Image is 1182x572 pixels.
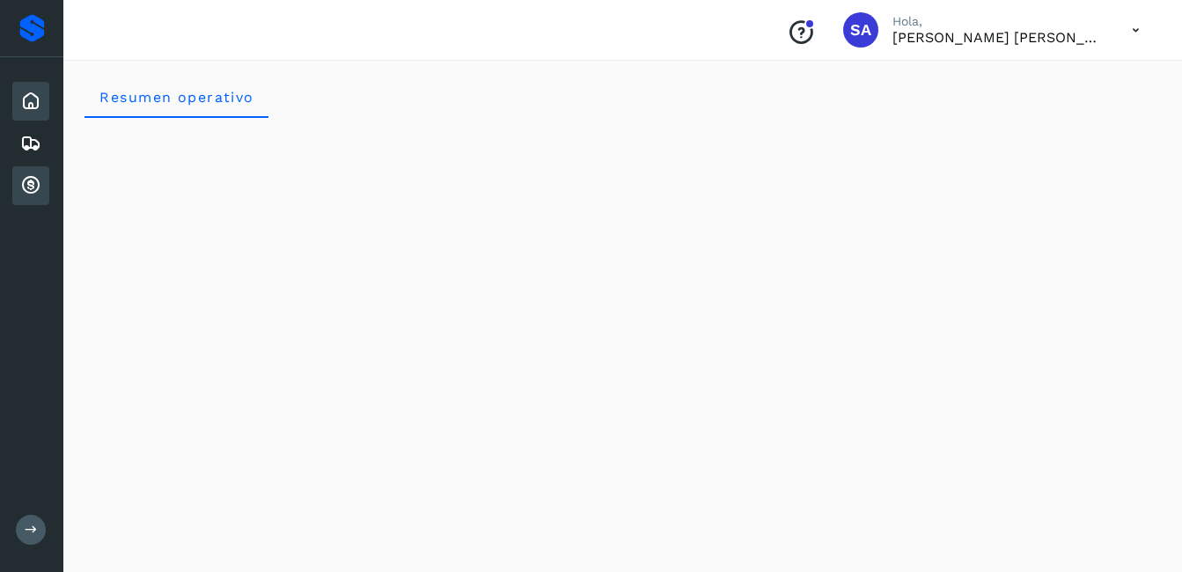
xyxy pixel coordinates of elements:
div: Embarques [12,124,49,163]
p: Saul Armando Palacios Martinez [892,29,1104,46]
div: Inicio [12,82,49,121]
span: Resumen operativo [99,89,254,106]
div: Cuentas por cobrar [12,166,49,205]
p: Hola, [892,14,1104,29]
